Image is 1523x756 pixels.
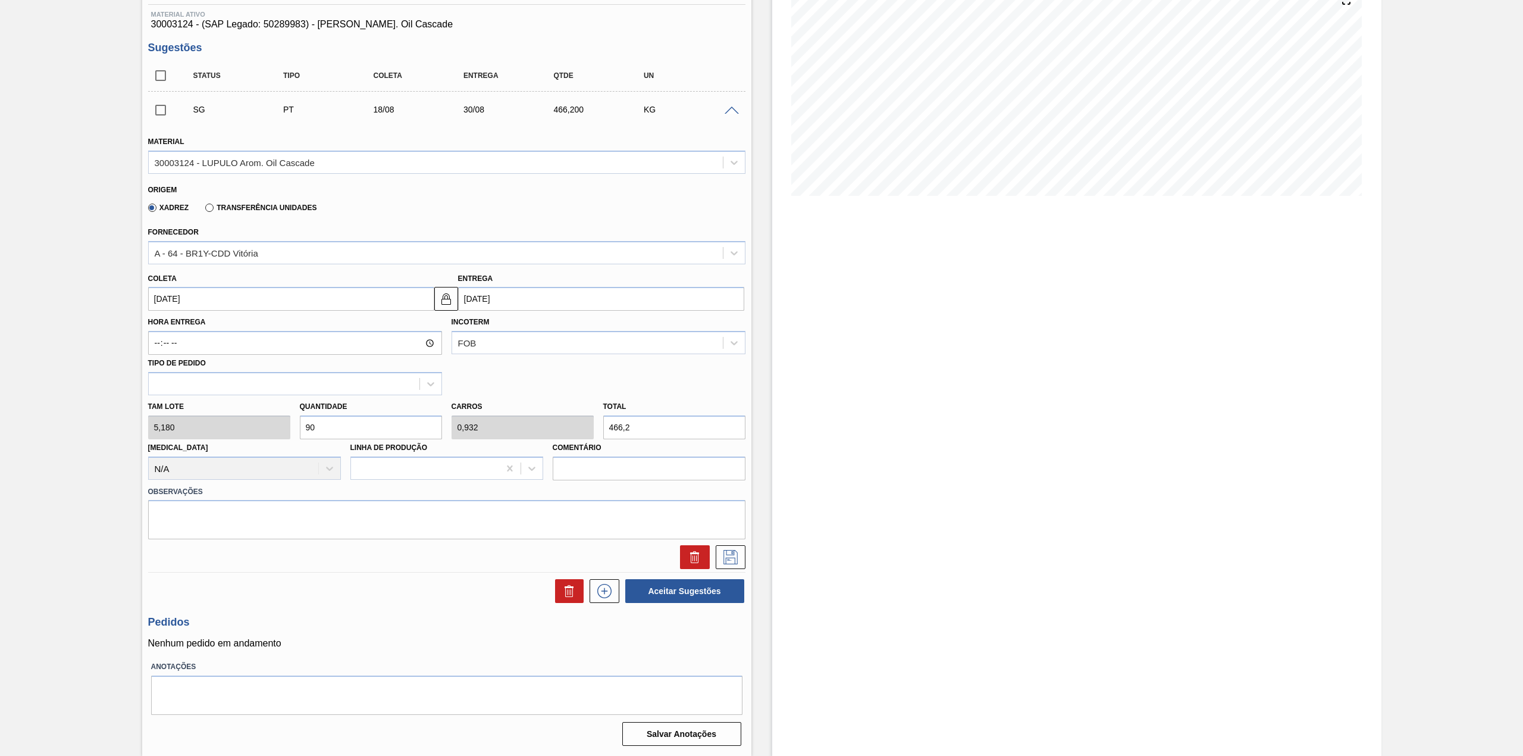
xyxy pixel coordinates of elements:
[205,204,316,212] label: Transferência Unidades
[625,579,744,603] button: Aceitar Sugestões
[439,292,453,306] img: locked
[460,105,563,114] div: 30/08/2025
[549,579,584,603] div: Excluir Sugestões
[460,71,563,80] div: Entrega
[641,71,744,80] div: UN
[550,71,653,80] div: Qtde
[350,443,428,452] label: Linha de Produção
[550,105,653,114] div: 466,200
[148,274,177,283] label: Coleta
[148,138,184,146] label: Material
[710,545,745,569] div: Salvar Sugestão
[148,228,199,236] label: Fornecedor
[148,483,745,501] label: Observações
[619,578,745,604] div: Aceitar Sugestões
[300,402,347,411] label: Quantidade
[603,402,626,411] label: Total
[151,11,742,18] span: Material ativo
[148,204,189,212] label: Xadrez
[148,398,290,416] label: Tam lote
[190,71,293,80] div: Status
[458,287,744,311] input: dd/mm/yyyy
[148,638,745,649] p: Nenhum pedido em andamento
[458,338,477,348] div: FOB
[151,658,742,676] label: Anotações
[280,71,383,80] div: Tipo
[458,274,493,283] label: Entrega
[584,579,619,603] div: Nova sugestão
[674,545,710,569] div: Excluir Sugestão
[155,157,315,167] div: 30003124 - LUPULO Arom. Oil Cascade
[370,105,473,114] div: 18/08/2025
[641,105,744,114] div: KG
[148,443,208,452] label: [MEDICAL_DATA]
[190,105,293,114] div: Sugestão Criada
[151,19,742,30] span: 30003124 - (SAP Legado: 50289983) - [PERSON_NAME]. Oil Cascade
[622,722,741,746] button: Salvar Anotações
[370,71,473,80] div: Coleta
[148,314,442,331] label: Hora Entrega
[452,318,490,326] label: Incoterm
[148,287,434,311] input: dd/mm/yyyy
[434,287,458,311] button: locked
[553,439,745,457] label: Comentário
[148,616,745,629] h3: Pedidos
[155,248,258,258] div: A - 64 - BR1Y-CDD Vitória
[148,359,206,367] label: Tipo de pedido
[148,186,177,194] label: Origem
[452,402,482,411] label: Carros
[148,42,745,54] h3: Sugestões
[280,105,383,114] div: Pedido de Transferência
